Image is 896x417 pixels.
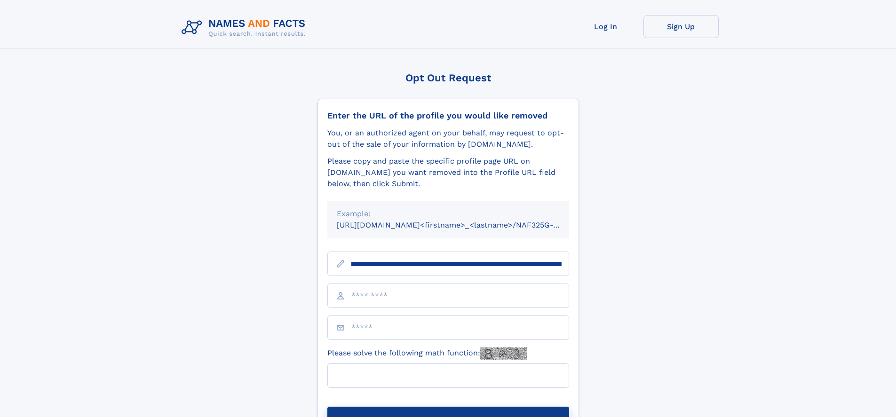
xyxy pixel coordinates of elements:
[337,220,587,229] small: [URL][DOMAIN_NAME]<firstname>_<lastname>/NAF325G-xxxxxxxx
[327,127,569,150] div: You, or an authorized agent on your behalf, may request to opt-out of the sale of your informatio...
[327,110,569,121] div: Enter the URL of the profile you would like removed
[317,72,579,84] div: Opt Out Request
[643,15,719,38] a: Sign Up
[327,156,569,189] div: Please copy and paste the specific profile page URL on [DOMAIN_NAME] you want removed into the Pr...
[327,347,527,360] label: Please solve the following math function:
[568,15,643,38] a: Log In
[178,15,313,40] img: Logo Names and Facts
[337,208,560,220] div: Example:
